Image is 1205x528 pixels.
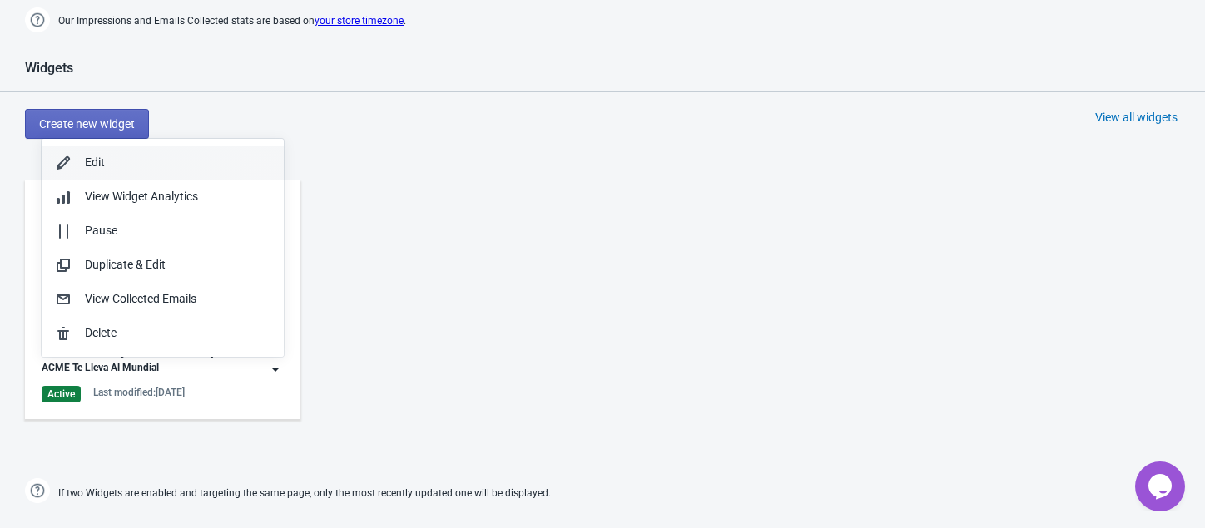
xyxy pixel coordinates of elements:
div: Duplicate & Edit [85,256,270,274]
img: help.png [25,7,50,32]
div: View Collected Emails [85,290,270,308]
span: Create new widget [39,117,135,131]
span: If two Widgets are enabled and targeting the same page, only the most recently updated one will b... [58,480,551,507]
button: Duplicate & Edit [42,248,284,282]
button: Delete [42,316,284,350]
div: Active [42,386,81,402]
div: Edit [85,154,270,171]
iframe: chat widget [1135,461,1188,511]
button: Pause [42,214,284,248]
button: Edit [42,146,284,180]
div: Last modified: [DATE] [93,386,185,399]
div: Delete [85,324,270,342]
button: View Collected Emails [42,282,284,316]
div: Pause [85,222,270,239]
img: help.png [25,478,50,503]
span: View Widget Analytics [85,190,198,203]
span: Our Impressions and Emails Collected stats are based on . [58,7,406,35]
img: dropdown.png [267,361,284,377]
div: View all widgets [1095,109,1178,126]
button: Create new widget [25,109,149,139]
button: View Widget Analytics [42,180,284,214]
div: ACME Te Lleva Al Mundial [42,361,159,377]
a: your store timezone [315,15,404,27]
